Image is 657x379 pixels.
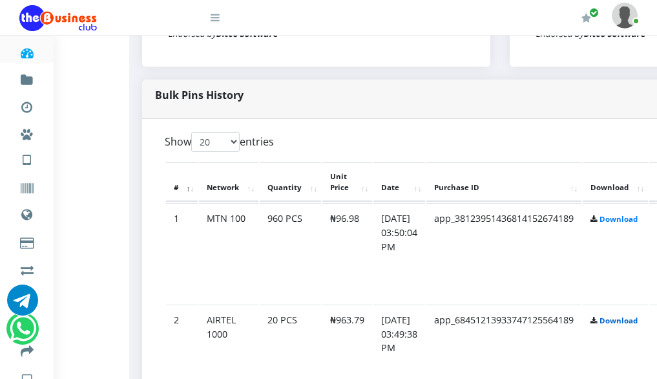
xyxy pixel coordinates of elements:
[581,13,591,23] i: Renew/Upgrade Subscription
[19,252,34,283] a: Airtime -2- Cash
[19,142,34,175] a: VTU
[166,203,198,303] td: 1
[612,3,638,28] img: User
[166,162,198,202] th: #: activate to sort column descending
[165,132,274,152] label: Show entries
[536,28,645,39] small: Endorsed by
[19,197,34,229] a: Data
[19,279,34,310] a: Register a Referral
[600,316,638,325] a: Download
[19,334,34,365] a: Transfer to Bank
[49,161,157,183] a: International VTU
[600,214,638,224] a: Download
[19,171,34,202] a: Vouchers
[19,5,97,31] img: Logo
[260,203,321,303] td: 960 PCS
[49,142,157,164] a: Nigerian VTU
[373,162,425,202] th: Date: activate to sort column ascending
[19,62,34,93] a: Fund wallet
[583,28,645,39] strong: Ditco Software
[583,162,648,202] th: Download: activate to sort column ascending
[10,323,36,344] a: Chat for support
[322,203,372,303] td: ₦96.98
[426,162,581,202] th: Purchase ID: activate to sort column ascending
[19,116,34,147] a: Miscellaneous Payments
[260,162,321,202] th: Quantity: activate to sort column ascending
[216,28,278,39] strong: Ditco Software
[199,203,258,303] td: MTN 100
[19,35,34,66] a: Dashboard
[322,162,372,202] th: Unit Price: activate to sort column ascending
[168,28,278,39] small: Endorsed by
[19,225,34,256] a: Cable TV, Electricity
[7,294,38,316] a: Chat for support
[199,162,258,202] th: Network: activate to sort column ascending
[426,203,581,303] td: app_38123951436814152674189
[19,89,34,120] a: Transactions
[373,203,425,303] td: [DATE] 03:50:04 PM
[589,8,599,17] span: Renew/Upgrade Subscription
[191,132,240,152] select: Showentries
